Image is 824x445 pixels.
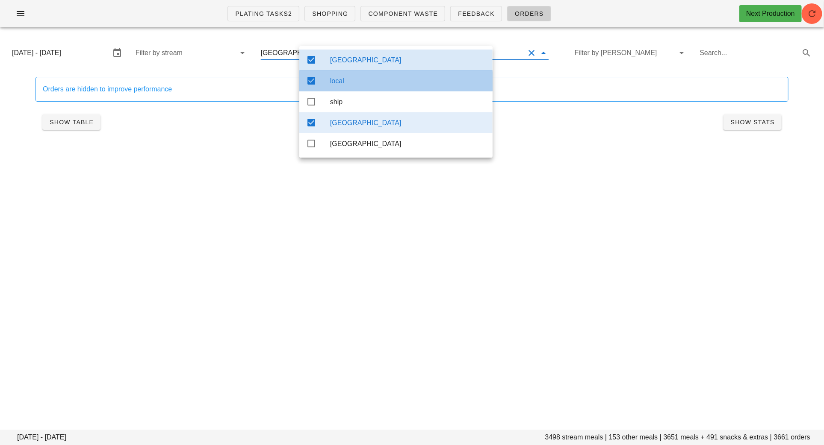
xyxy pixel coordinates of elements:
span: Feedback [458,10,495,17]
span: Orders [514,10,544,17]
a: Plating Tasks2 [227,6,299,21]
a: Feedback [450,6,502,21]
a: Orders [507,6,551,21]
span: Show Stats [730,119,775,126]
div: Next Production [746,9,795,19]
div: Filter by [PERSON_NAME] [575,46,687,60]
button: Clear Filter by group [526,48,537,58]
a: Component Waste [360,6,445,21]
button: Show Stats [724,114,782,130]
div: Orders are hidden to improve performance [43,84,781,94]
div: Filter by stream [136,46,248,60]
a: Shopping [304,6,355,21]
span: Component Waste [368,10,438,17]
span: Plating Tasks2 [235,10,292,17]
div: [GEOGRAPHIC_DATA], [261,49,334,57]
div: [GEOGRAPHIC_DATA] [330,119,486,127]
div: ship [330,98,486,106]
span: Shopping [312,10,348,17]
span: Show Table [49,119,94,126]
div: local [330,77,486,85]
button: Show Table [42,114,100,130]
div: [GEOGRAPHIC_DATA] [330,56,486,64]
div: [GEOGRAPHIC_DATA] [330,140,486,148]
div: [GEOGRAPHIC_DATA],local,[GEOGRAPHIC_DATA]Clear Filter by group [261,46,549,60]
